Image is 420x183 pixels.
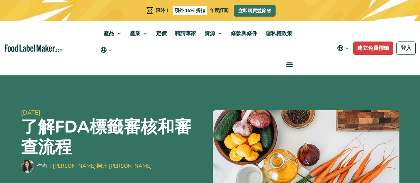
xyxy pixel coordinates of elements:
font: 了解FDA標籤審核和審查流程 [21,116,191,159]
a: 產業 [126,21,150,46]
font: [DATE] [21,109,41,117]
font: 作者： [37,162,53,170]
a: 產品 [100,21,124,46]
font: 條款與條件 [231,30,257,37]
font: 建立免費標籤 [357,45,389,52]
a: 食品標籤製作器首頁 [5,45,62,52]
font: 立即購買並節省 [238,8,271,14]
button: 更改語言 [332,42,353,55]
a: 條款與條件 [227,21,260,46]
a: 立即購買並節省 [234,5,276,17]
a: 隱私權政策 [262,21,295,46]
font: 產品 [104,30,114,37]
font: 聘請專家 [175,30,196,37]
a: 定價 [152,21,169,46]
img: Maria Abi Hanna - 食品標籤製作師 [21,159,34,173]
a: 建立免費標籤 [353,42,393,55]
a: 聘請專家 [171,21,199,46]
a: 資源 [201,21,225,46]
font: 年度訂閱 [210,7,228,14]
font: 資源 [205,30,215,37]
font: 登入 [401,45,411,52]
font: 產業 [130,30,140,37]
font: 限時！ [156,7,170,14]
button: 更改語言 [100,46,113,54]
a: 登入 [396,42,416,55]
a: [PERSON_NAME]·阿比·[PERSON_NAME] [53,162,152,170]
font: 隱私權政策 [266,30,292,37]
font: 額外 15% 折扣 [174,7,205,14]
a: 選單 [278,54,299,75]
font: 定價 [156,30,167,37]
